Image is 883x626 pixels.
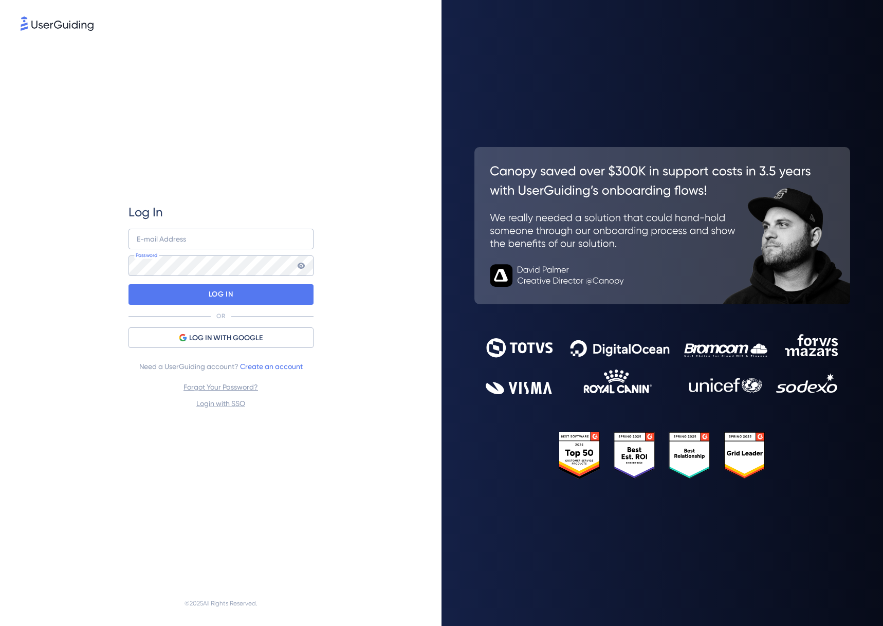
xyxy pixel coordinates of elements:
img: 25303e33045975176eb484905ab012ff.svg [559,432,765,479]
a: Create an account [240,362,303,371]
span: Need a UserGuiding account? [139,360,303,373]
span: © 2025 All Rights Reserved. [185,597,257,610]
img: 26c0aa7c25a843aed4baddd2b5e0fa68.svg [474,147,850,304]
span: LOG IN WITH GOOGLE [189,332,263,344]
img: 9302ce2ac39453076f5bc0f2f2ca889b.svg [486,334,839,394]
span: Log In [128,204,163,220]
p: LOG IN [209,286,233,303]
p: OR [216,312,225,320]
input: example@company.com [128,229,314,249]
a: Forgot Your Password? [183,383,258,391]
img: 8faab4ba6bc7696a72372aa768b0286c.svg [21,16,94,31]
a: Login with SSO [196,399,245,408]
